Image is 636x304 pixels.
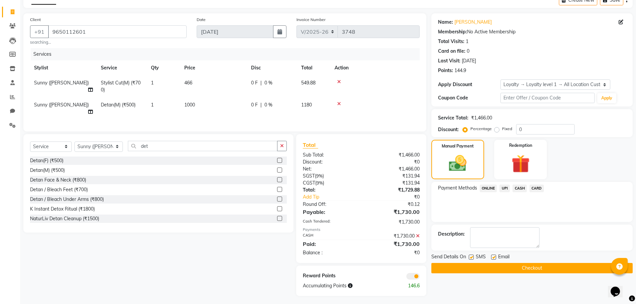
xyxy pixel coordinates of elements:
div: Payments [303,227,419,233]
span: 9% [316,173,323,179]
div: Name: [438,19,453,26]
button: +91 [30,25,49,38]
div: Apply Discount [438,81,501,88]
img: _gift.svg [506,153,536,175]
input: Enter Offer / Coupon Code [500,93,595,103]
div: Paid: [298,240,361,248]
div: ₹0 [372,194,425,201]
div: Last Visit: [438,57,460,64]
span: Sunny ([PERSON_NAME]) [34,80,89,86]
span: 0 % [264,79,272,86]
div: Payable: [298,208,361,216]
div: ₹1,730.00 [361,219,425,226]
span: Sunny ([PERSON_NAME]) [34,102,89,108]
div: Sub Total: [298,151,361,159]
span: 1000 [184,102,195,108]
div: Total: [298,187,361,194]
span: Payment Methods [438,185,477,192]
span: CGST [303,180,315,186]
iframe: chat widget [608,277,629,297]
div: Balance : [298,249,361,256]
button: Apply [597,93,616,103]
div: NaturLiv Detan Cleanup (₹1500) [30,215,99,222]
span: 0 F [251,79,258,86]
div: Detan(M) (₹500) [30,167,65,174]
th: Stylist [30,60,97,75]
th: Qty [147,60,180,75]
span: 466 [184,80,192,86]
span: | [260,101,262,108]
th: Total [297,60,331,75]
div: Reward Points [298,272,361,280]
div: Cash Tendered: [298,219,361,226]
span: 0 % [264,101,272,108]
div: Net: [298,166,361,173]
div: K Instant Detox Ritual (₹1800) [30,206,95,213]
th: Service [97,60,147,75]
span: 9% [316,180,323,186]
span: 1180 [301,102,312,108]
img: _cash.svg [443,153,472,174]
th: Action [331,60,420,75]
div: ( ) [298,180,361,187]
span: CASH [512,185,527,192]
span: SGST [303,173,315,179]
div: Detan / Bleach Feet (₹700) [30,186,88,193]
span: Detan(M) (₹500) [101,102,136,108]
div: Detan Face & Neck (₹800) [30,177,86,184]
div: ₹1,730.00 [361,233,425,240]
a: [PERSON_NAME] [454,19,492,26]
div: ₹1,466.00 [361,151,425,159]
div: Card on file: [438,48,465,55]
span: SMS [476,253,486,262]
a: Add Tip [298,194,372,201]
div: Total Visits: [438,38,464,45]
div: ₹1,729.88 [361,187,425,194]
span: Email [498,253,509,262]
span: 1 [151,80,154,86]
div: 146.6 [393,282,425,289]
input: Search by Name/Mobile/Email/Code [48,25,187,38]
div: Description: [438,231,465,238]
span: ONLINE [480,185,497,192]
div: Membership: [438,28,467,35]
span: Total [303,141,318,148]
label: Date [197,17,206,23]
span: CARD [529,185,544,192]
label: Client [30,17,41,23]
label: Fixed [502,126,512,132]
div: ₹131.94 [361,173,425,180]
div: Detan(F) (₹500) [30,157,63,164]
div: ₹0.12 [361,201,425,208]
div: 144.9 [454,67,466,74]
span: Stylist Cut(M) (₹700) [101,80,141,93]
div: ₹1,730.00 [361,208,425,216]
div: ₹1,730.00 [361,240,425,248]
div: ( ) [298,173,361,180]
div: ₹1,466.00 [361,166,425,173]
div: Discount: [298,159,361,166]
div: Accumulating Points [298,282,393,289]
span: Send Details On [431,253,466,262]
span: 1 [151,102,154,108]
div: Round Off: [298,201,361,208]
label: Redemption [509,142,532,148]
input: Search or Scan [128,141,277,151]
div: Coupon Code [438,94,501,101]
span: 549.88 [301,80,315,86]
div: Discount: [438,126,459,133]
label: Manual Payment [442,143,474,149]
div: Detan / Bleach Under Arms (₹800) [30,196,104,203]
div: Service Total: [438,114,468,121]
div: CASH [298,233,361,240]
th: Disc [247,60,297,75]
div: ₹0 [361,249,425,256]
div: ₹1,466.00 [471,114,492,121]
span: UPI [499,185,510,192]
div: ₹0 [361,159,425,166]
div: Services [31,48,425,60]
label: Invoice Number [296,17,326,23]
button: Checkout [431,263,633,273]
span: | [260,79,262,86]
th: Price [180,60,247,75]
